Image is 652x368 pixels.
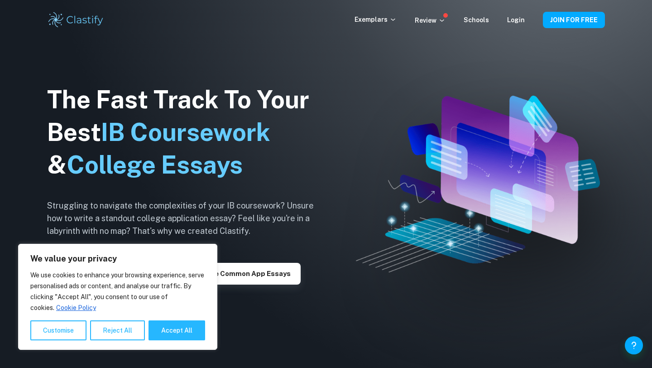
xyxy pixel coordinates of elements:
span: College Essays [67,150,243,179]
button: Explore Common App essays [182,263,301,285]
div: We value your privacy [18,244,217,350]
button: Reject All [90,320,145,340]
button: Customise [30,320,86,340]
h1: The Fast Track To Your Best & [47,83,328,181]
p: Exemplars [355,15,397,24]
a: Schools [464,16,489,24]
h6: Struggling to navigate the complexities of your IB coursework? Unsure how to write a standout col... [47,199,328,237]
p: Review [415,15,446,25]
a: Cookie Policy [56,304,96,312]
a: Login [507,16,525,24]
p: We value your privacy [30,253,205,264]
span: IB Coursework [101,118,270,146]
button: Help and Feedback [625,336,643,354]
button: JOIN FOR FREE [543,12,605,28]
button: Accept All [149,320,205,340]
img: Clastify hero [356,96,600,272]
p: We use cookies to enhance your browsing experience, serve personalised ads or content, and analys... [30,270,205,313]
a: Explore Common App essays [182,269,301,277]
img: Clastify logo [47,11,105,29]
